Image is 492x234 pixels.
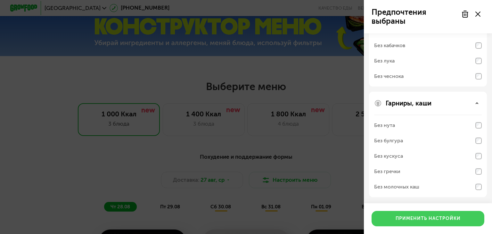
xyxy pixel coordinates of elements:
p: Гарниры, каши [386,99,431,107]
div: Без гречки [374,168,400,175]
button: Применить настройки [372,211,484,226]
div: Без чеснока [374,72,404,80]
div: Без лука [374,57,395,65]
div: Применить настройки [396,215,461,222]
div: Без молочных каш [374,183,419,191]
div: Без булгура [374,137,403,145]
div: Без нута [374,121,395,129]
p: Предпочтения выбраны [372,8,457,26]
div: Без кускуса [374,152,403,160]
div: Без кабачков [374,42,405,49]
